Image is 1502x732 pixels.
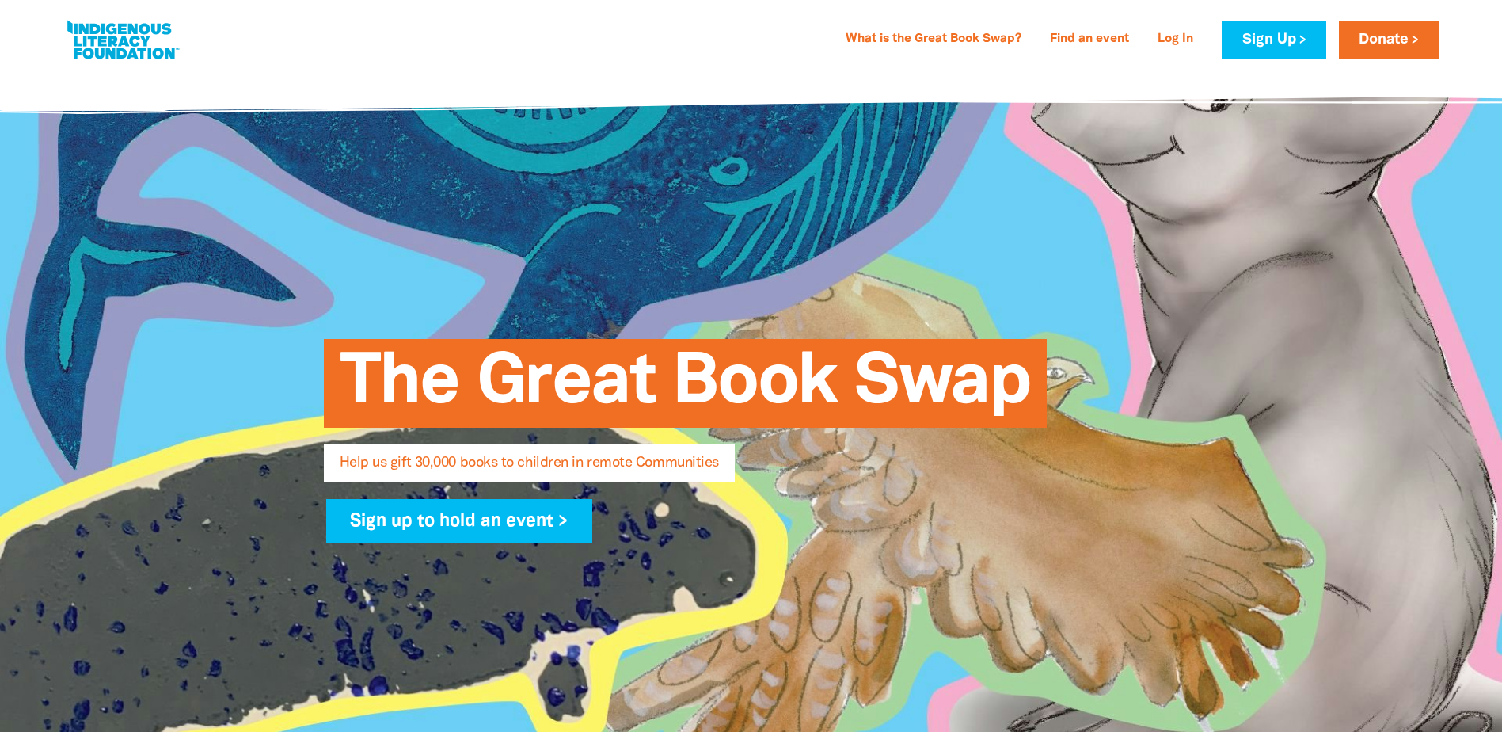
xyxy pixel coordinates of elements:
a: What is the Great Book Swap? [836,27,1031,52]
span: The Great Book Swap [340,351,1031,428]
span: Help us gift 30,000 books to children in remote Communities [340,456,719,482]
a: Find an event [1040,27,1139,52]
a: Log In [1148,27,1203,52]
a: Sign Up [1222,21,1325,59]
a: Donate [1339,21,1439,59]
a: Sign up to hold an event > [326,499,593,543]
